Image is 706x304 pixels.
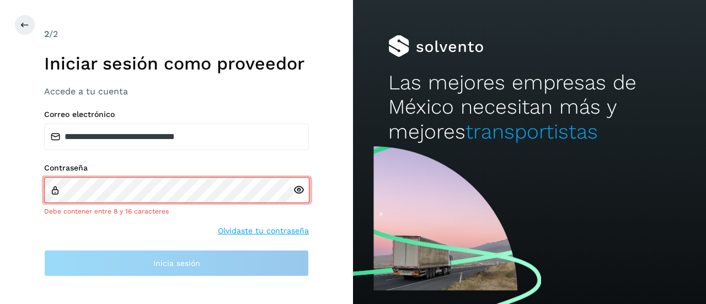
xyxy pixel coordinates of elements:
[44,29,49,39] span: 2
[388,71,671,144] h2: Las mejores empresas de México necesitan más y mejores
[44,250,309,276] button: Inicia sesión
[44,110,309,119] label: Correo electrónico
[218,225,309,237] a: Olvidaste tu contraseña
[44,206,309,216] div: Debe contener entre 8 y 16 caracteres
[44,86,309,97] h3: Accede a tu cuenta
[153,259,200,267] span: Inicia sesión
[44,53,309,74] h1: Iniciar sesión como proveedor
[466,120,598,143] span: transportistas
[44,163,309,173] label: Contraseña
